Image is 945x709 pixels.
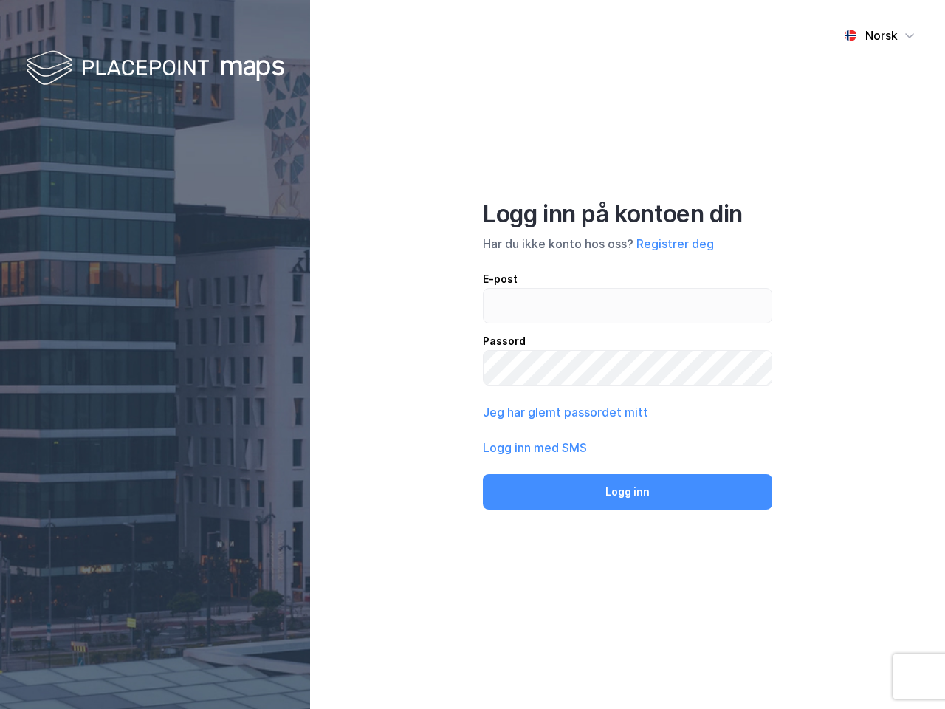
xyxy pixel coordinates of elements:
div: Norsk [865,27,898,44]
button: Jeg har glemt passordet mitt [483,403,648,421]
button: Logg inn med SMS [483,439,587,456]
div: Har du ikke konto hos oss? [483,235,772,253]
div: E-post [483,270,772,288]
iframe: Chat Widget [871,638,945,709]
div: Logg inn på kontoen din [483,199,772,229]
button: Registrer deg [636,235,714,253]
button: Logg inn [483,474,772,510]
img: logo-white.f07954bde2210d2a523dddb988cd2aa7.svg [26,47,284,91]
div: Passord [483,332,772,350]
